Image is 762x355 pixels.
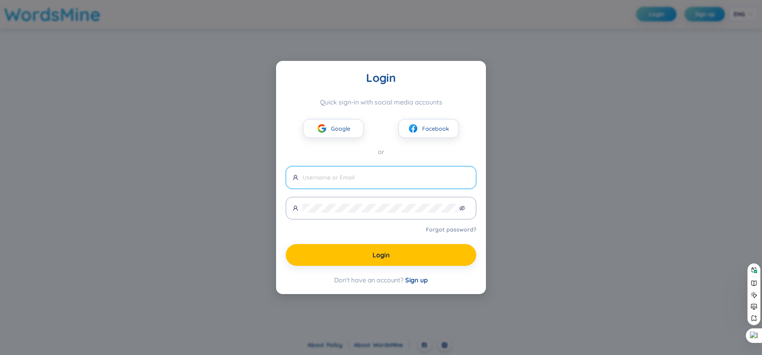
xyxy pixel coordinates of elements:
button: googleGoogle [303,119,364,138]
span: user [293,205,298,211]
span: Google [331,124,350,133]
div: Login [286,71,476,85]
button: Login [286,244,476,266]
span: user [293,175,298,180]
div: Don't have an account? [286,276,476,284]
span: eye-invisible [459,205,465,211]
span: Facebook [422,124,449,133]
img: facebook [408,123,418,134]
img: google [317,123,327,134]
input: Username or Email [303,173,469,182]
a: Forgot password? [426,226,476,234]
span: Login [373,251,390,259]
div: or [286,147,476,157]
span: Sign up [405,276,428,284]
button: facebookFacebook [398,119,459,138]
div: Quick sign-in with social media accounts [286,98,476,106]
